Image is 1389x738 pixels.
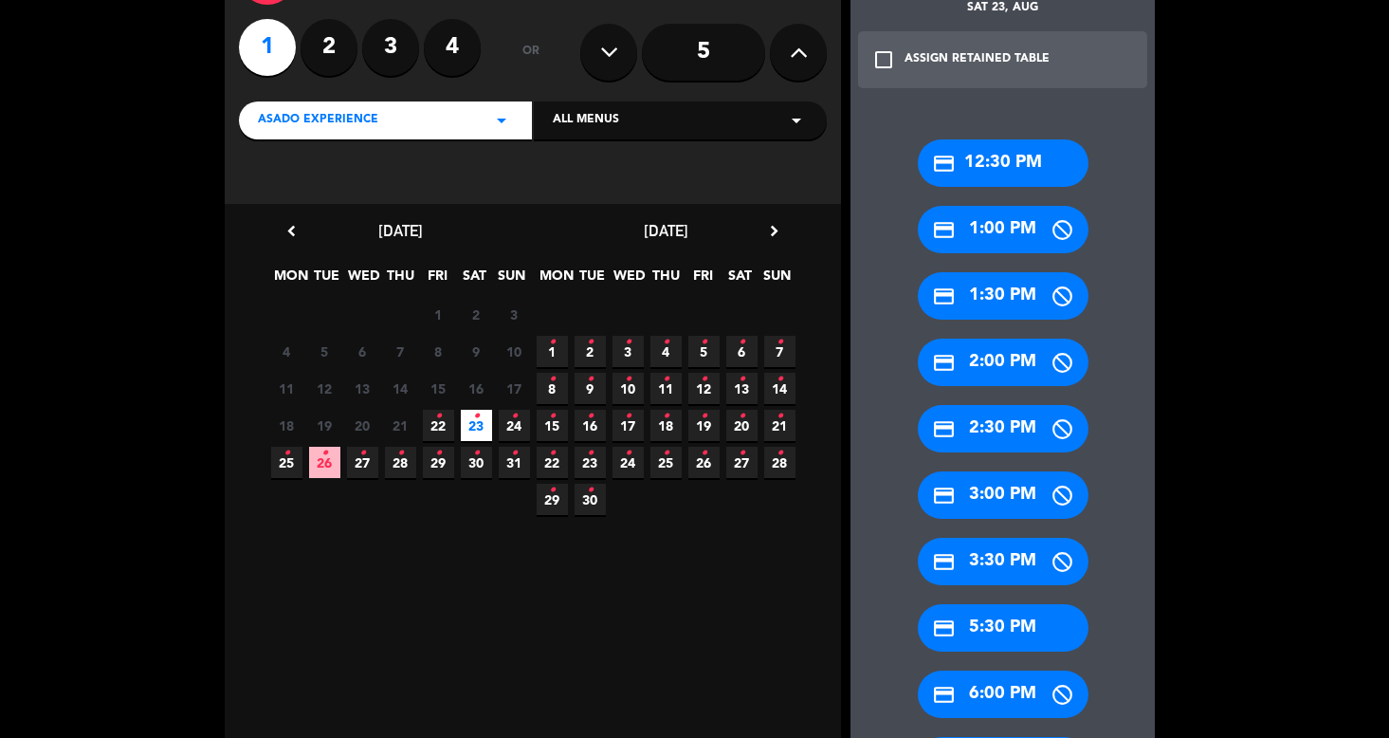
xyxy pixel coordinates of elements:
span: SUN [496,265,527,296]
span: [DATE] [378,221,423,240]
span: 16 [575,410,606,441]
span: 10 [612,373,644,404]
span: 18 [271,410,302,441]
i: • [549,475,556,506]
span: MON [539,265,571,296]
span: SAT [459,265,490,296]
i: credit_card [932,683,956,707]
span: 28 [764,447,795,478]
div: 3:30 PM [918,538,1088,585]
i: • [473,438,480,469]
span: 2 [575,336,606,367]
i: • [435,401,442,432]
span: 26 [309,447,340,478]
i: • [739,364,745,395]
span: [DATE] [644,221,688,240]
span: All menus [553,111,619,130]
span: 2 [461,299,492,330]
span: SAT [724,265,756,296]
label: 1 [239,19,296,76]
span: 12 [688,373,720,404]
i: • [625,438,631,469]
i: credit_card [932,484,956,507]
span: 23 [461,410,492,441]
span: 5 [688,336,720,367]
i: • [777,438,783,469]
span: 14 [764,373,795,404]
span: 10 [499,336,530,367]
span: 6 [726,336,758,367]
i: credit_card [932,152,956,175]
span: 11 [650,373,682,404]
i: • [701,327,707,358]
span: 13 [347,373,378,404]
span: 21 [385,410,416,441]
span: 4 [271,336,302,367]
i: • [587,364,594,395]
span: 24 [612,447,644,478]
label: 2 [301,19,357,76]
span: 1 [423,299,454,330]
span: 20 [347,410,378,441]
span: 6 [347,336,378,367]
i: • [511,438,518,469]
i: arrow_drop_down [490,109,513,132]
span: 29 [537,484,568,515]
i: • [625,364,631,395]
span: 19 [688,410,720,441]
span: 21 [764,410,795,441]
span: 3 [612,336,644,367]
span: 7 [385,336,416,367]
span: 18 [650,410,682,441]
span: 20 [726,410,758,441]
i: • [701,401,707,432]
div: ASSIGN RETAINED TABLE [905,50,1050,69]
span: 1 [537,336,568,367]
i: • [625,401,631,432]
i: • [587,327,594,358]
div: 2:00 PM [918,339,1088,386]
span: 27 [726,447,758,478]
span: 17 [612,410,644,441]
span: THU [650,265,682,296]
span: 28 [385,447,416,478]
i: • [511,401,518,432]
span: 12 [309,373,340,404]
span: THU [385,265,416,296]
span: 29 [423,447,454,478]
i: • [397,438,404,469]
i: • [663,364,669,395]
i: • [739,438,745,469]
span: 27 [347,447,378,478]
i: • [549,438,556,469]
span: 22 [423,410,454,441]
i: • [587,438,594,469]
span: 25 [650,447,682,478]
div: or [500,19,561,85]
span: WED [613,265,645,296]
label: 3 [362,19,419,76]
i: • [777,327,783,358]
i: • [663,438,669,469]
span: 9 [575,373,606,404]
div: 5:30 PM [918,604,1088,652]
i: credit_card [932,218,956,242]
i: • [473,401,480,432]
span: 14 [385,373,416,404]
span: 23 [575,447,606,478]
i: • [625,327,631,358]
span: 19 [309,410,340,441]
span: 8 [423,336,454,367]
span: Asado Experience [258,111,378,130]
i: • [359,438,366,469]
i: • [321,438,328,469]
i: • [777,364,783,395]
span: 11 [271,373,302,404]
span: 31 [499,447,530,478]
span: 8 [537,373,568,404]
span: 15 [537,410,568,441]
span: FRI [687,265,719,296]
i: • [587,401,594,432]
span: 24 [499,410,530,441]
i: • [777,401,783,432]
